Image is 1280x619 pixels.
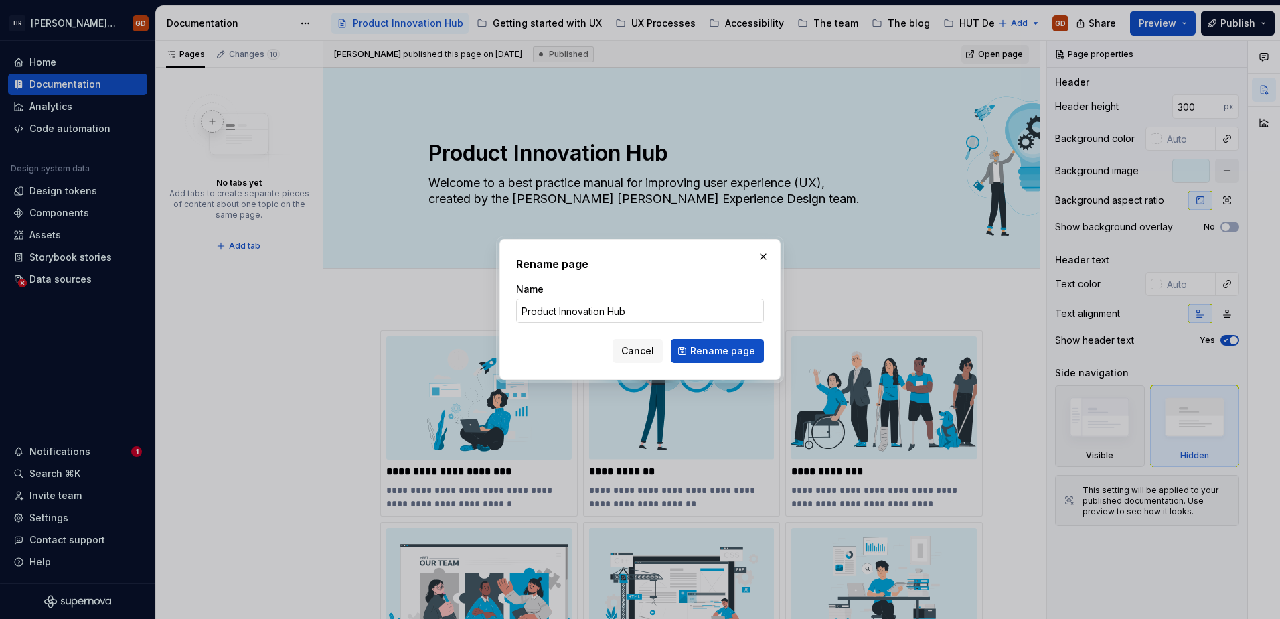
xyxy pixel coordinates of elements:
button: Cancel [613,339,663,363]
label: Name [516,283,544,296]
button: Rename page [671,339,764,363]
span: Rename page [690,344,755,358]
h2: Rename page [516,256,764,272]
span: Cancel [621,344,654,358]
